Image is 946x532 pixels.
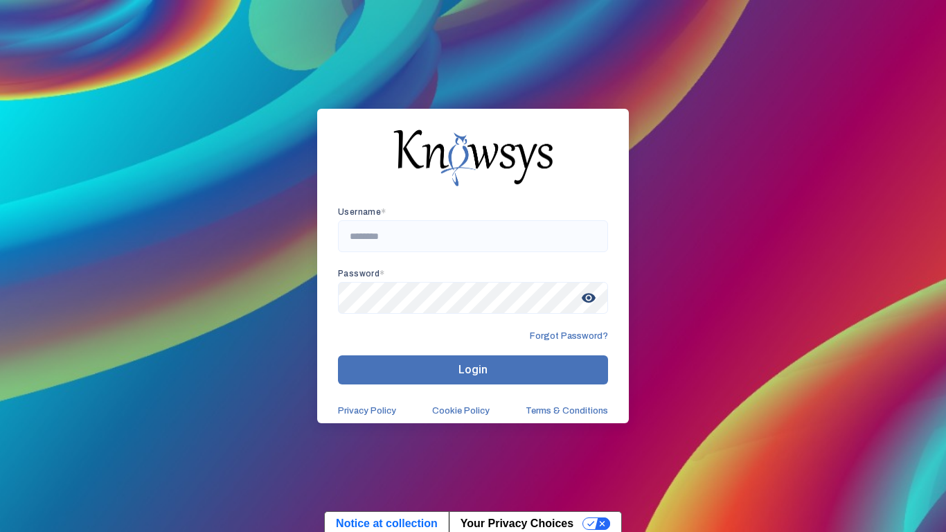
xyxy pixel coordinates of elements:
[432,405,490,416] a: Cookie Policy
[338,207,386,217] app-required-indication: Username
[338,355,608,384] button: Login
[530,330,608,342] span: Forgot Password?
[576,285,601,310] span: visibility
[338,269,385,278] app-required-indication: Password
[526,405,608,416] a: Terms & Conditions
[393,130,553,186] img: knowsys-logo.png
[458,363,488,376] span: Login
[338,405,396,416] a: Privacy Policy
